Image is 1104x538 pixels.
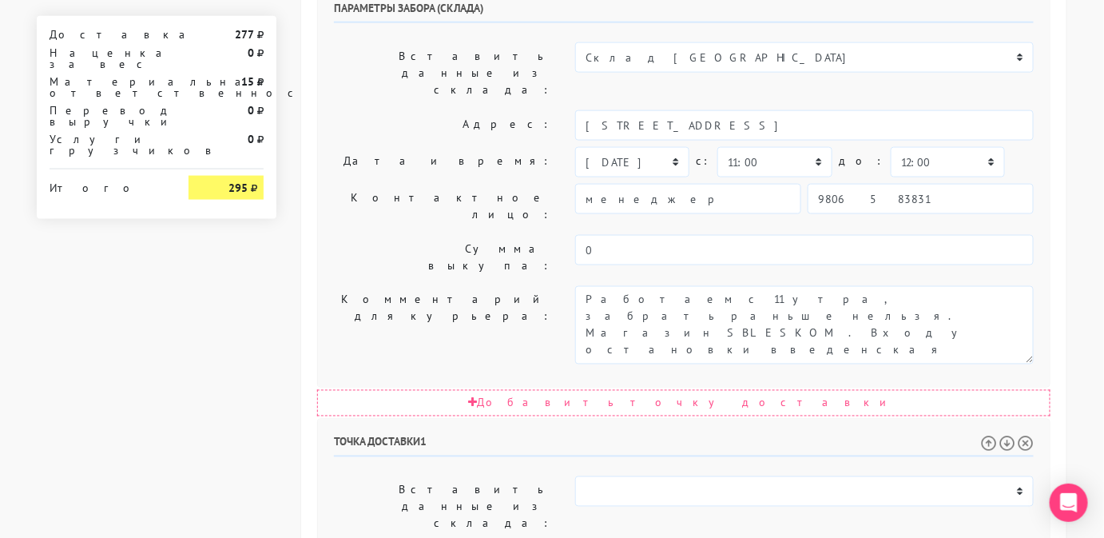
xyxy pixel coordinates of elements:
[322,147,563,177] label: Дата и время:
[839,147,884,175] label: до:
[38,105,177,127] div: Перевод выручки
[334,436,1034,457] h6: Точка доставки
[322,286,563,365] label: Комментарий для курьера:
[235,27,254,42] strong: 277
[808,184,1034,214] input: Телефон
[1050,484,1088,522] div: Open Intercom Messenger
[334,2,1034,23] h6: Параметры забора (склада)
[38,47,177,70] div: Наценка за вес
[248,103,254,118] strong: 0
[420,435,427,449] span: 1
[317,390,1050,416] div: Добавить точку доставки
[696,147,711,175] label: c:
[228,181,248,195] strong: 295
[241,74,254,89] strong: 15
[322,110,563,141] label: Адрес:
[38,76,177,98] div: Материальная ответственность
[322,42,563,104] label: Вставить данные из склада:
[575,184,801,214] input: Имя
[322,476,563,538] label: Вставить данные из склада:
[248,132,254,146] strong: 0
[38,134,177,156] div: Услуги грузчиков
[38,29,177,40] div: Доставка
[322,184,563,229] label: Контактное лицо:
[248,46,254,60] strong: 0
[50,176,165,193] div: Итого
[322,235,563,280] label: Сумма выкупа:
